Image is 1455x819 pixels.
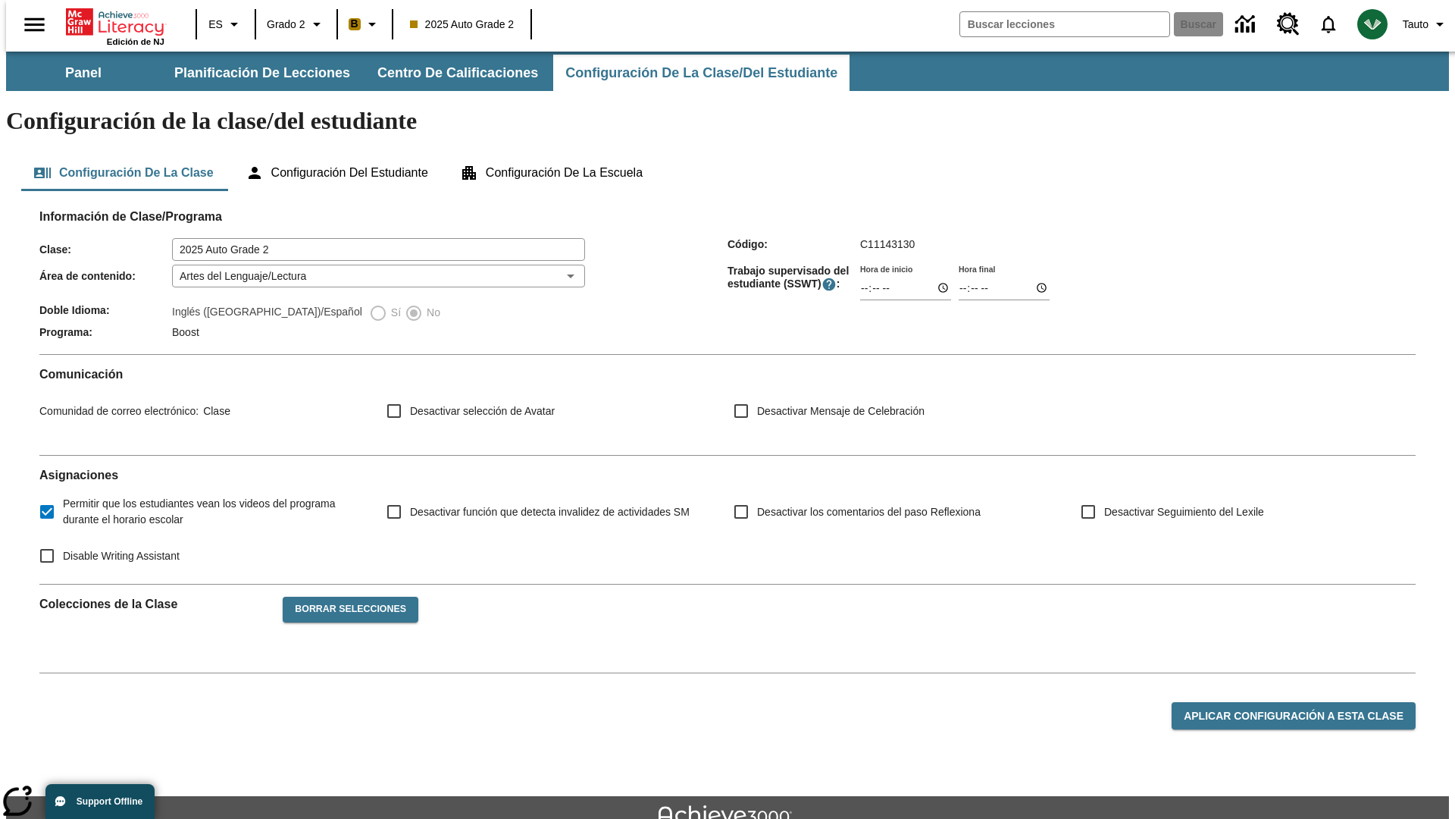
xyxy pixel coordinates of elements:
[410,403,555,419] span: Desactivar selección de Avatar
[727,265,860,292] span: Trabajo supervisado del estudiante (SSWT) :
[6,55,851,91] div: Subbarra de navegación
[365,55,550,91] button: Centro de calificaciones
[162,55,362,91] button: Planificación de lecciones
[39,243,172,256] span: Clase :
[860,238,915,250] span: C11143130
[727,238,860,250] span: Código :
[65,64,102,82] span: Panel
[66,7,164,37] a: Portada
[66,5,164,46] div: Portada
[757,403,925,419] span: Desactivar Mensaje de Celebración
[565,64,837,82] span: Configuración de la clase/del estudiante
[21,155,226,191] button: Configuración de la clase
[1397,11,1455,38] button: Perfil/Configuración
[39,597,271,611] h2: Colecciones de la Clase
[39,405,199,417] span: Comunidad de correo electrónico :
[39,468,1416,482] h2: Asignaciones
[39,224,1416,342] div: Información de Clase/Programa
[39,326,172,338] span: Programa :
[6,52,1449,91] div: Subbarra de navegación
[45,784,155,819] button: Support Offline
[199,405,230,417] span: Clase
[1348,5,1397,44] button: Escoja un nuevo avatar
[39,468,1416,572] div: Asignaciones
[208,17,223,33] span: ES
[387,305,401,321] span: Sí
[1172,702,1416,730] button: Aplicar configuración a esta clase
[410,17,515,33] span: 2025 Auto Grade 2
[39,209,1416,224] h2: Información de Clase/Programa
[1309,5,1348,44] a: Notificaciones
[8,55,159,91] button: Panel
[39,585,1416,661] div: Colecciones de la Clase
[39,270,172,282] span: Área de contenido :
[351,14,358,33] span: B
[21,155,1434,191] div: Configuración de la clase/del estudiante
[39,304,172,316] span: Doble Idioma :
[1104,504,1264,520] span: Desactivar Seguimiento del Lexile
[448,155,655,191] button: Configuración de la escuela
[1357,9,1388,39] img: avatar image
[77,796,142,807] span: Support Offline
[757,504,981,520] span: Desactivar los comentarios del paso Reflexiona
[410,504,690,520] span: Desactivar función que detecta invalidez de actividades SM
[960,12,1169,36] input: Buscar campo
[172,238,585,261] input: Clase
[423,305,440,321] span: No
[1226,4,1268,45] a: Centro de información
[233,155,440,191] button: Configuración del estudiante
[39,367,1416,381] h2: Comunicación
[261,11,332,38] button: Grado: Grado 2, Elige un grado
[343,11,387,38] button: Boost El color de la clase es anaranjado claro. Cambiar el color de la clase.
[821,277,837,292] button: El Tiempo Supervisado de Trabajo Estudiantil es el período durante el cual los estudiantes pueden...
[267,17,305,33] span: Grado 2
[6,107,1449,135] h1: Configuración de la clase/del estudiante
[39,367,1416,443] div: Comunicación
[172,304,362,322] label: Inglés ([GEOGRAPHIC_DATA])/Español
[377,64,538,82] span: Centro de calificaciones
[553,55,850,91] button: Configuración de la clase/del estudiante
[1403,17,1428,33] span: Tauto
[1268,4,1309,45] a: Centro de recursos, Se abrirá en una pestaña nueva.
[172,265,585,287] div: Artes del Lenguaje/Lectura
[860,263,912,275] label: Hora de inicio
[63,548,180,564] span: Disable Writing Assistant
[283,597,418,623] button: Borrar selecciones
[172,326,199,338] span: Boost
[959,263,995,275] label: Hora final
[174,64,350,82] span: Planificación de lecciones
[12,2,57,47] button: Abrir el menú lateral
[107,37,164,46] span: Edición de NJ
[63,496,362,528] span: Permitir que los estudiantes vean los videos del programa durante el horario escolar
[202,11,250,38] button: Lenguaje: ES, Selecciona un idioma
